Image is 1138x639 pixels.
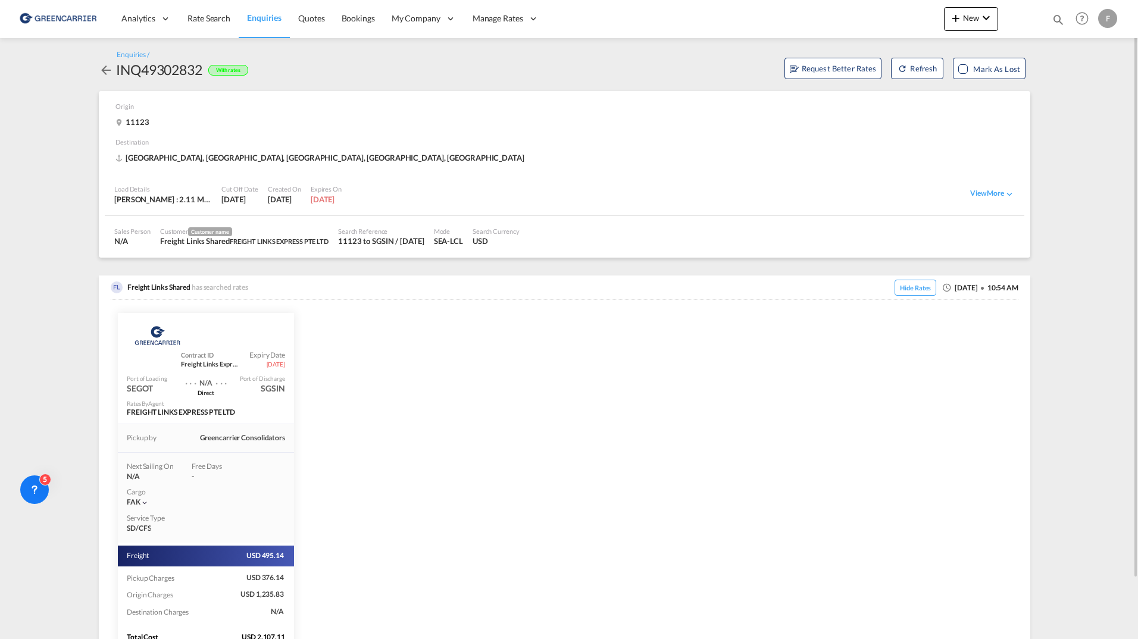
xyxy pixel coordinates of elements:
div: [DATE] 10:54 AM [889,281,1018,295]
button: Mark as Lost [953,58,1026,79]
div: Created On [268,184,301,193]
div: Help [1072,8,1098,30]
span: Expiry Date [249,350,285,361]
div: Port of Discharge [240,374,285,383]
span: USD 495.14 [246,551,285,561]
button: icon-refreshRefresh [891,58,943,79]
div: icon-arrow-left [99,60,116,79]
md-icon: icon-refresh [898,64,907,73]
div: 7 Oct 2025 [268,194,301,205]
div: . . . [215,371,227,389]
span: New [949,13,993,23]
div: With rates [208,65,248,76]
span: Freight [127,551,150,561]
div: Destination [115,137,1020,152]
div: Port of Loading [127,374,167,383]
div: F [1098,9,1117,28]
div: 11123 [115,117,152,127]
div: Freight Links Shared [160,236,329,246]
md-icon: icon-chevron-down [140,499,149,507]
span: Pickup Charges [127,574,176,582]
img: Greencarrier Consolidator [131,321,184,350]
span: USD 376.14 [246,573,285,583]
span: FAK [127,497,140,506]
div: INQ49302832 [116,60,202,79]
div: N/A [114,236,151,246]
div: SGSIN [261,383,285,394]
span: Manage Rates [473,12,523,24]
span: Enquiries [247,12,282,23]
button: icon-plus 400-fgNewicon-chevron-down [944,7,998,31]
div: Expires On [311,184,342,193]
div: Search Reference [338,227,424,236]
span: Bookings [342,13,375,23]
span: Customer name [188,227,232,236]
div: SEA-LCL [434,236,463,246]
md-checkbox: Mark as Lost [958,63,1020,75]
span: USD 1,235.83 [240,590,285,600]
div: Customer [160,227,329,236]
span: Hide Rates [895,280,936,296]
div: FREIGHT LINKS EXPRESS PTE LTD [127,408,246,418]
md-icon: icon-chevron-down [1004,189,1015,199]
div: Sales Person [114,227,151,236]
div: via Port Direct [179,389,233,396]
div: Rates By [127,399,164,408]
div: Pickup by [127,433,157,443]
md-icon: icon-magnify [1052,13,1065,26]
div: USD [473,236,520,246]
div: Enquiries / [117,50,149,60]
div: . . . [185,371,197,389]
md-icon: icon-plus 400-fg [949,11,963,25]
span: Freight Links Shared [127,283,190,292]
span: [DATE] [267,360,285,368]
div: SEGOT [127,383,153,394]
div: Freight Links Express Pte Ltd [181,350,249,369]
div: Service Type [127,513,174,524]
div: Mode [434,227,463,236]
div: Load Details [114,184,212,193]
div: View Moreicon-chevron-down [970,189,1015,199]
span: [GEOGRAPHIC_DATA], [GEOGRAPHIC_DATA], [GEOGRAPHIC_DATA], [GEOGRAPHIC_DATA], [GEOGRAPHIC_DATA] [115,152,527,163]
span: Destination Charges [127,607,190,616]
img: o9W6s87WAAAAAASUVORK5CYII= [111,281,123,293]
div: Origin [115,102,1020,117]
div: N/A [127,472,174,482]
span: has searched rates [192,283,251,292]
md-icon: icon-arrow-left [99,63,113,77]
div: 11123 to SGSIN / 7 Oct 2025 [338,236,424,246]
div: 7 Oct 2025 [221,194,258,205]
md-icon: icon-checkbox-blank-circle [981,286,984,290]
span: Help [1072,8,1092,29]
md-icon: icon-chevron-down [979,11,993,25]
span: Origin Charges [127,590,174,599]
span: Freight Links Express Pte Ltd [181,359,240,368]
div: Cut Off Date [221,184,258,193]
div: Greencarrier Consolidators [200,433,285,443]
div: Mark as Lost [973,63,1020,75]
div: Search Currency [473,227,520,236]
span: Contract / Rate Agreement / Tariff / Spot Pricing Reference Number [181,350,240,359]
div: - [192,472,239,482]
div: [PERSON_NAME] : 2.11 MT | Volumetric Wt : 21.53 CBM | Chargeable Wt : 21.53 W/M [114,194,212,205]
span: Rate Search [187,13,230,23]
div: 5 Jan 2026 [311,194,342,205]
span: Quotes [298,13,324,23]
span: Request Better Rates [790,62,877,74]
span: SD/CFS [127,524,151,534]
span: FREIGHT LINKS EXPRESS PTE LTD [230,237,329,245]
md-icon: icon-clock [942,283,952,292]
div: Free Days [192,462,239,472]
div: Transit Time Not Available [196,371,215,389]
span: NA [271,607,285,617]
span: Analytics [121,12,155,24]
div: icon-magnify [1052,13,1065,31]
div: Next Sailing On [127,462,174,472]
div: Cargo [127,487,285,497]
md-icon: assets/icons/custom/RBR.svg [790,65,799,74]
img: 8cf206808afe11efa76fcd1e3d746489.png [18,5,98,32]
span: Agent [148,400,164,407]
button: assets/icons/custom/RBR.svgRequest Better Rates [784,58,882,79]
span: My Company [392,12,440,24]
